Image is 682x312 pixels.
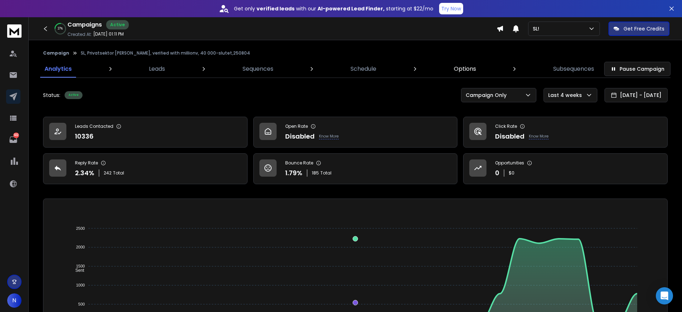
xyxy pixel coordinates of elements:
[43,117,248,148] a: Leads Contacted10336
[346,60,381,78] a: Schedule
[67,32,92,37] p: Created At:
[65,91,83,99] div: Active
[319,134,339,139] p: Know More
[463,117,668,148] a: Click RateDisabledKnow More
[253,117,458,148] a: Open RateDisabledKnow More
[318,5,385,12] strong: AI-powered Lead Finder,
[7,293,22,308] button: N
[549,60,598,78] a: Subsequences
[44,65,72,73] p: Analytics
[253,153,458,184] a: Bounce Rate1.79%185Total
[70,268,84,273] span: Sent
[75,160,98,166] p: Reply Rate
[81,50,250,56] p: SL, Privatsektor [PERSON_NAME], verified with millionv, 40 000-slutet,250804
[553,65,594,73] p: Subsequences
[624,25,664,32] p: Get Free Credits
[78,302,85,306] tspan: 500
[285,168,302,178] p: 1.79 %
[40,60,76,78] a: Analytics
[113,170,124,176] span: Total
[145,60,169,78] a: Leads
[93,31,124,37] p: [DATE] 01:11 PM
[76,226,85,230] tspan: 2500
[238,60,278,78] a: Sequences
[495,124,517,129] p: Click Rate
[257,5,295,12] strong: verified leads
[351,65,376,73] p: Schedule
[67,20,102,29] h1: Campaigns
[285,124,308,129] p: Open Rate
[76,283,85,287] tspan: 1000
[243,65,273,73] p: Sequences
[509,170,514,176] p: $ 0
[320,170,331,176] span: Total
[76,245,85,250] tspan: 2000
[463,153,668,184] a: Opportunities0$0
[495,131,525,141] p: Disabled
[234,5,433,12] p: Get only with our starting at $22/mo
[75,168,94,178] p: 2.34 %
[450,60,480,78] a: Options
[441,5,461,12] p: Try Now
[6,132,20,147] a: 922
[604,62,671,76] button: Pause Campaign
[466,92,509,99] p: Campaign Only
[454,65,476,73] p: Options
[605,88,668,102] button: [DATE] - [DATE]
[58,27,63,31] p: 27 %
[312,170,319,176] span: 185
[495,160,524,166] p: Opportunities
[7,24,22,38] img: logo
[495,168,499,178] p: 0
[285,160,313,166] p: Bounce Rate
[76,264,85,268] tspan: 1500
[43,50,69,56] button: Campaign
[533,25,542,32] p: SL!
[548,92,585,99] p: Last 4 weeks
[439,3,463,14] button: Try Now
[656,287,673,304] div: Open Intercom Messenger
[104,170,112,176] span: 242
[75,131,94,141] p: 10336
[106,20,129,29] div: Active
[285,131,315,141] p: Disabled
[149,65,165,73] p: Leads
[75,124,113,129] p: Leads Contacted
[43,92,60,99] p: Status:
[13,132,19,138] p: 922
[529,134,549,139] p: Know More
[43,153,248,184] a: Reply Rate2.34%242Total
[608,22,669,36] button: Get Free Credits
